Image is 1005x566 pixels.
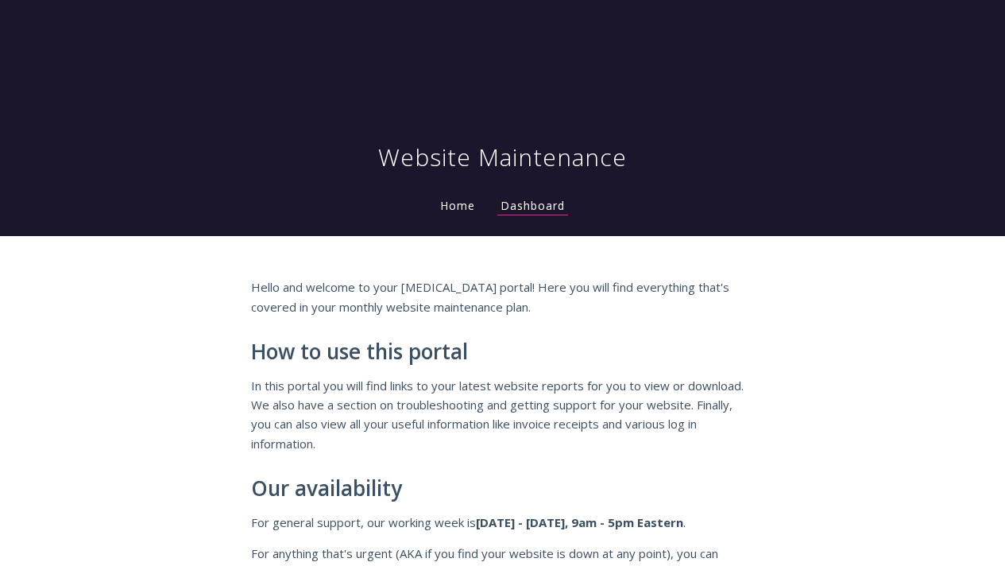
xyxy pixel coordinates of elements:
[378,141,627,173] h1: Website Maintenance
[251,340,755,364] h2: How to use this portal
[251,277,755,316] p: Hello and welcome to your [MEDICAL_DATA] portal! Here you will find everything that's covered in ...
[251,376,755,454] p: In this portal you will find links to your latest website reports for you to view or download. We...
[476,514,683,530] strong: [DATE] - [DATE], 9am - 5pm Eastern
[251,477,755,501] h2: Our availability
[251,513,755,532] p: For general support, our working week is .
[497,198,568,215] a: Dashboard
[437,198,478,213] a: Home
